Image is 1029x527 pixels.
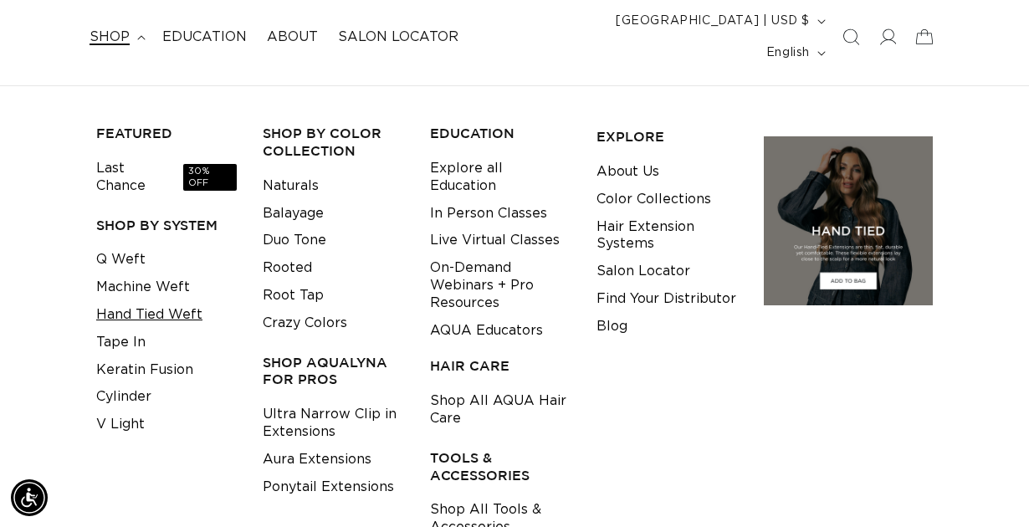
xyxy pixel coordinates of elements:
a: Balayage [263,200,324,228]
a: Shop All AQUA Hair Care [430,387,571,432]
a: Explore all Education [430,155,571,200]
span: About [267,28,318,46]
h3: TOOLS & ACCESSORIES [430,449,571,484]
h3: HAIR CARE [430,357,571,375]
a: Ponytail Extensions [263,473,394,501]
a: In Person Classes [430,200,547,228]
h3: Shop by Color Collection [263,125,403,160]
a: About Us [596,158,659,186]
h3: EXPLORE [596,128,737,146]
h3: SHOP BY SYSTEM [96,217,237,234]
summary: shop [79,18,152,56]
a: Education [152,18,257,56]
a: Color Collections [596,186,711,213]
a: V Light [96,411,145,438]
a: Live Virtual Classes [430,227,560,254]
a: Blog [596,313,627,340]
span: Education [162,28,247,46]
a: On-Demand Webinars + Pro Resources [430,254,571,316]
a: Rooted [263,254,312,282]
span: 30% OFF [183,164,238,192]
a: Hair Extension Systems [596,213,737,258]
a: Tape In [96,329,146,356]
button: [GEOGRAPHIC_DATA] | USD $ [606,5,832,37]
a: Root Tap [263,282,324,310]
a: Salon Locator [328,18,468,56]
a: Machine Weft [96,274,190,301]
h3: FEATURED [96,125,237,142]
a: About [257,18,328,56]
button: English [756,37,832,69]
a: Naturals [263,172,319,200]
span: Salon Locator [338,28,458,46]
a: Find Your Distributor [596,285,736,313]
span: [GEOGRAPHIC_DATA] | USD $ [616,13,810,30]
a: Hand Tied Weft [96,301,202,329]
iframe: Chat Widget [945,447,1029,527]
a: AQUA Educators [430,317,543,345]
a: Duo Tone [263,227,326,254]
a: Keratin Fusion [96,356,193,384]
a: Last Chance30% OFF [96,155,237,200]
a: Salon Locator [596,258,690,285]
a: Crazy Colors [263,310,347,337]
a: Aura Extensions [263,446,371,473]
summary: Search [832,18,869,55]
div: Accessibility Menu [11,479,48,516]
span: English [766,44,810,62]
a: Q Weft [96,246,146,274]
a: Cylinder [96,383,151,411]
h3: EDUCATION [430,125,571,142]
a: Ultra Narrow Clip in Extensions [263,401,403,446]
span: shop [90,28,130,46]
h3: Shop AquaLyna for Pros [263,354,403,389]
